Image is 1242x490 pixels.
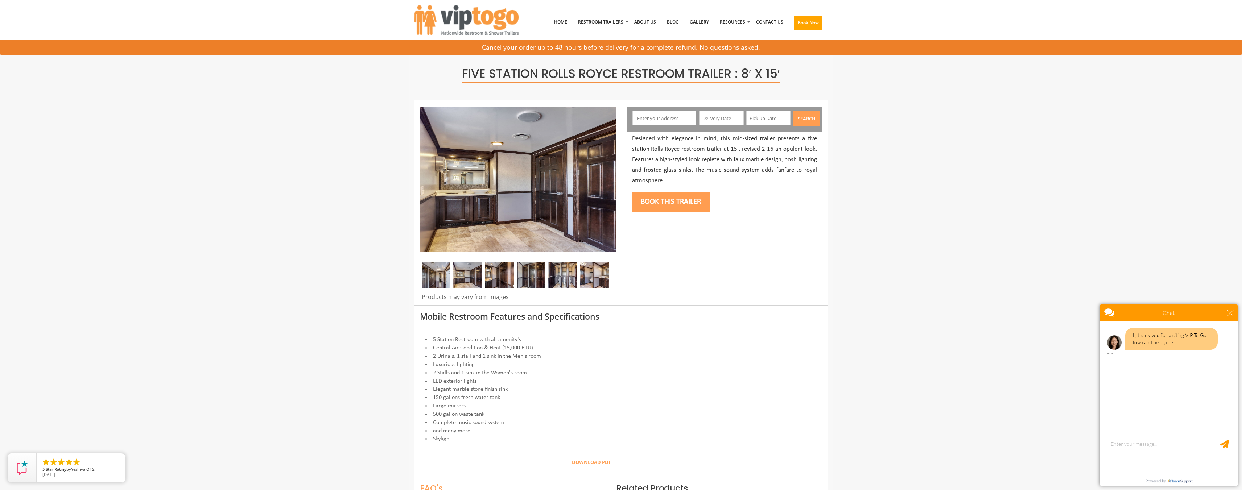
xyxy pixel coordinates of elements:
[72,458,81,466] li: 
[714,3,751,41] a: Resources
[684,3,714,41] a: Gallery
[548,262,577,288] img: Restroom Trailer
[632,134,817,186] p: Designed with elegance in mind, this mid-sized trailer presents a five station Rolls Royce restro...
[794,16,822,30] button: Book Now
[15,461,29,475] img: Review Rating
[453,262,482,288] img: Restroom trailer rental
[573,3,629,41] a: Restroom Trailers
[49,458,58,466] li: 
[793,111,820,126] button: Search
[632,192,710,212] button: Book this trailer
[42,458,50,466] li: 
[65,458,73,466] li: 
[420,427,822,435] li: and many more
[57,458,66,466] li: 
[629,3,661,41] a: About Us
[420,336,822,344] li: 5 Station Restroom with all amenity's
[420,394,822,402] li: 150 gallons fresh water tank
[420,344,822,352] li: Central Air Condition & Heat (15,000 BTU)
[422,262,450,288] img: Restroom Trailer
[42,467,120,472] span: by
[789,3,828,45] a: Book Now
[580,262,609,288] img: Restroom Trailer
[420,419,822,427] li: Complete music sound system
[517,262,545,288] img: Restroom Trailer
[661,3,684,41] a: Blog
[699,111,744,125] input: Delivery Date
[420,107,616,252] img: Full view of five station restroom trailer with two separate doors for men and women
[561,459,616,465] a: Download pdf
[1095,300,1242,490] iframe: Live Chat Box
[420,352,822,361] li: 2 Urinals, 1 stall and 1 sink in the Men's room
[46,466,66,472] span: Star Rating
[632,111,696,125] input: Enter your Address
[751,3,789,41] a: Contact Us
[420,361,822,369] li: Luxurious lighting
[567,454,616,470] button: Download pdf
[462,65,780,83] span: Five Station Rolls Royce Restroom Trailer : 8′ x 15′
[420,369,822,377] li: 2 Stalls and 1 sink in the Women's room
[420,410,822,419] li: 500 gallon waste tank
[42,466,45,472] span: 5
[71,466,95,472] span: Yeshiva Of S.
[420,377,822,386] li: LED exterior lights
[420,312,822,321] h3: Mobile Restroom Features and Specifications
[485,262,514,288] img: Restroom Trailer
[420,435,822,443] li: Skylight
[420,385,822,394] li: Elegant marble stone finish sink
[746,111,791,125] input: Pick up Date
[42,472,55,477] span: [DATE]
[414,5,519,35] img: VIPTOGO
[420,402,822,410] li: Large mirrors
[420,293,616,305] div: Products may vary from images
[549,3,573,41] a: Home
